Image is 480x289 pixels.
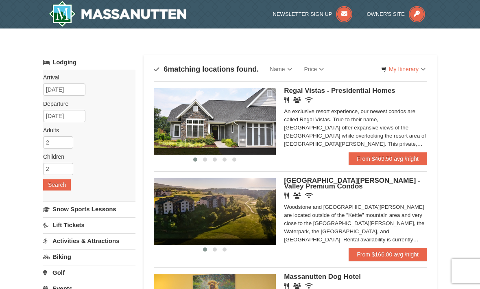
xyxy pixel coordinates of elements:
[349,248,427,261] a: From $166.00 avg /night
[293,193,301,199] i: Banquet Facilities
[273,11,353,17] a: Newsletter Sign Up
[43,55,135,70] a: Lodging
[305,283,313,289] i: Wireless Internet (free)
[154,65,259,73] h4: matching locations found.
[293,283,301,289] i: Banquet Facilities
[49,1,186,27] img: Massanutten Resort Logo
[284,193,289,199] i: Restaurant
[273,11,332,17] span: Newsletter Sign Up
[43,179,71,190] button: Search
[43,100,129,108] label: Departure
[284,203,427,244] div: Woodstone and [GEOGRAPHIC_DATA][PERSON_NAME] are located outside of the "Kettle" mountain area an...
[284,177,420,190] span: [GEOGRAPHIC_DATA][PERSON_NAME] - Valley Premium Condos
[367,11,425,17] a: Owner's Site
[43,217,135,232] a: Lift Tickets
[367,11,405,17] span: Owner's Site
[349,152,427,165] a: From $469.50 avg /night
[305,97,313,103] i: Wireless Internet (free)
[43,233,135,248] a: Activities & Attractions
[298,61,330,77] a: Price
[264,61,298,77] a: Name
[284,107,427,148] div: An exclusive resort experience, our newest condos are called Regal Vistas. True to their name, [G...
[43,73,129,81] label: Arrival
[284,273,361,280] span: Massanutten Dog Hotel
[284,97,289,103] i: Restaurant
[43,201,135,217] a: Snow Sports Lessons
[284,283,289,289] i: Restaurant
[164,65,168,73] span: 6
[43,265,135,280] a: Golf
[43,126,129,134] label: Adults
[49,1,186,27] a: Massanutten Resort
[43,153,129,161] label: Children
[284,87,395,94] span: Regal Vistas - Presidential Homes
[293,97,301,103] i: Banquet Facilities
[305,193,313,199] i: Wireless Internet (free)
[43,249,135,264] a: Biking
[376,63,431,75] a: My Itinerary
